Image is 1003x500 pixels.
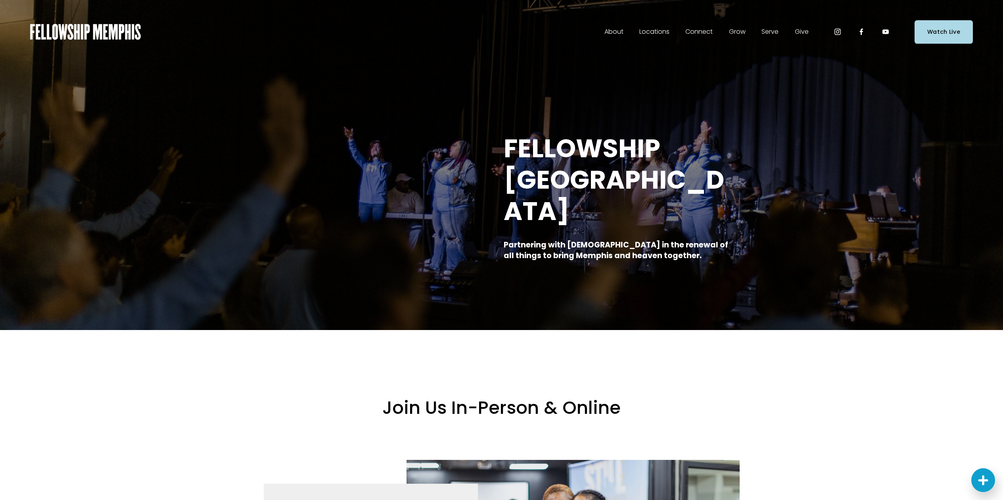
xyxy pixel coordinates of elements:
[729,25,746,38] a: folder dropdown
[504,239,730,261] strong: Partnering with [DEMOGRAPHIC_DATA] in the renewal of all things to bring Memphis and heaven toget...
[795,26,809,38] span: Give
[264,396,740,419] h2: Join Us In-Person & Online
[639,26,669,38] span: Locations
[834,28,842,36] a: Instagram
[761,26,779,38] span: Serve
[729,26,746,38] span: Grow
[639,25,669,38] a: folder dropdown
[795,25,809,38] a: folder dropdown
[604,25,623,38] a: folder dropdown
[504,131,724,229] strong: FELLOWSHIP [GEOGRAPHIC_DATA]
[685,26,713,38] span: Connect
[685,25,713,38] a: folder dropdown
[30,24,141,40] img: Fellowship Memphis
[882,28,890,36] a: YouTube
[761,25,779,38] a: folder dropdown
[915,20,973,44] a: Watch Live
[604,26,623,38] span: About
[857,28,865,36] a: Facebook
